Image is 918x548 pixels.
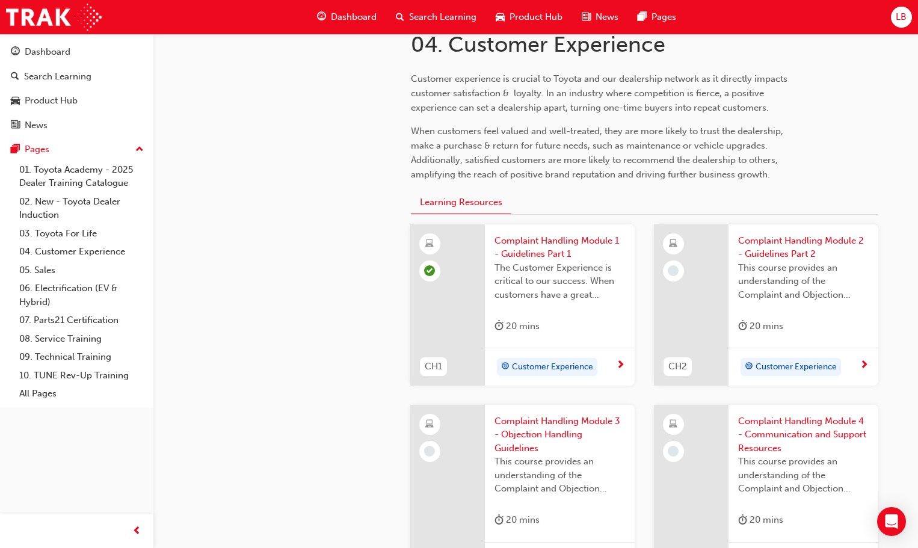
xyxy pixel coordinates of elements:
a: car-iconProduct Hub [486,5,572,29]
span: pages-icon [11,144,20,155]
a: 01. Toyota Academy - 2025 Dealer Training Catalogue [14,161,149,192]
span: This course provides an understanding of the Complaint and Objection Handling Guidelines to suppo... [738,261,869,302]
span: learningRecordVerb_NONE-icon [424,446,435,457]
span: guage-icon [317,10,326,25]
span: Complaint Handling Module 1 - Guidelines Part 1 [494,234,625,261]
span: LB [896,10,907,24]
span: news-icon [582,10,591,25]
span: Search Learning [409,10,476,24]
img: Trak [6,4,102,31]
span: duration-icon [738,513,747,528]
a: CH2Complaint Handling Module 2 - Guidelines Part 2This course provides an understanding of the Co... [654,224,878,386]
a: 04. Customer Experience [14,242,149,261]
span: news-icon [11,120,20,131]
span: target-icon [501,359,510,375]
span: prev-icon [132,524,141,539]
div: News [25,119,48,132]
span: car-icon [496,10,505,25]
div: Search Learning [24,70,91,84]
span: guage-icon [11,47,20,58]
span: up-icon [135,142,144,158]
span: This course provides an understanding of the Complaint and Objection Handling Guidelines to suppo... [738,455,869,496]
span: learningResourceType_ELEARNING-icon [669,417,677,433]
a: 07. Parts21 Certification [14,311,149,330]
h1: 04. Customer Experience [411,31,806,58]
div: Dashboard [25,45,70,59]
a: CH1Complaint Handling Module 1 - Guidelines Part 1The Customer Experience is critical to our succ... [410,224,635,386]
span: learningRecordVerb_NONE-icon [668,446,679,457]
span: Complaint Handling Module 2 - Guidelines Part 2 [738,234,869,261]
span: Complaint Handling Module 3 - Objection Handling Guidelines [494,414,625,455]
div: 20 mins [494,513,540,528]
a: Dashboard [5,41,149,63]
button: Learning Resources [411,191,511,214]
a: News [5,114,149,137]
span: Product Hub [510,10,562,24]
a: Product Hub [5,90,149,112]
span: This course provides an understanding of the Complaint and Objection Handling Guidelines to suppo... [494,455,625,496]
span: pages-icon [638,10,647,25]
span: Customer Experience [756,360,837,374]
span: search-icon [396,10,404,25]
span: News [596,10,618,24]
a: guage-iconDashboard [307,5,386,29]
span: Dashboard [331,10,377,24]
div: Pages [25,143,49,156]
span: car-icon [11,96,20,106]
div: 20 mins [494,319,540,334]
a: 05. Sales [14,261,149,280]
span: learningRecordVerb_PASS-icon [424,265,435,276]
button: LB [891,7,912,28]
div: Open Intercom Messenger [877,507,906,536]
span: learningResourceType_ELEARNING-icon [669,236,677,252]
span: learningResourceType_ELEARNING-icon [425,417,434,433]
a: pages-iconPages [628,5,686,29]
a: search-iconSearch Learning [386,5,486,29]
a: 09. Technical Training [14,348,149,366]
span: CH2 [668,360,687,374]
span: duration-icon [494,319,504,334]
a: 08. Service Training [14,330,149,348]
span: Complaint Handling Module 4 - Communication and Support Resources [738,414,869,455]
a: 10. TUNE Rev-Up Training [14,366,149,385]
a: 02. New - Toyota Dealer Induction [14,192,149,224]
button: Pages [5,138,149,161]
span: Pages [652,10,676,24]
span: duration-icon [494,513,504,528]
span: next-icon [616,360,625,371]
a: 06. Electrification (EV & Hybrid) [14,279,149,311]
a: news-iconNews [572,5,628,29]
span: target-icon [745,359,753,375]
span: Customer Experience [512,360,593,374]
span: duration-icon [738,319,747,334]
span: learningRecordVerb_NONE-icon [668,265,679,276]
div: 20 mins [738,319,783,334]
span: search-icon [11,72,19,82]
span: When customers feel valued and well-treated, they are more likely to trust the dealership, make a... [411,126,786,180]
button: DashboardSearch LearningProduct HubNews [5,38,149,138]
span: CH1 [425,360,442,374]
a: All Pages [14,384,149,403]
span: The Customer Experience is critical to our success. When customers have a great experience, wheth... [494,261,625,302]
div: Product Hub [25,94,78,108]
span: learningResourceType_ELEARNING-icon [425,236,434,252]
div: 20 mins [738,513,783,528]
span: next-icon [860,360,869,371]
a: Search Learning [5,66,149,88]
a: 03. Toyota For Life [14,224,149,243]
span: Customer experience is crucial to Toyota and our dealership network as it directly impacts custom... [411,73,790,113]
